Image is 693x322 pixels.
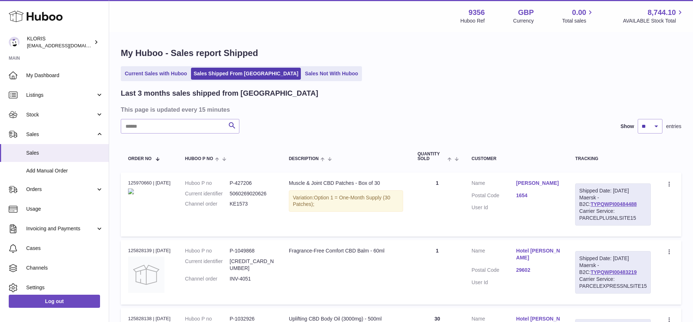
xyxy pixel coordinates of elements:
span: Total sales [562,17,594,24]
dt: Huboo P no [185,247,230,254]
img: Patches-Out-2k.jpg [128,188,134,194]
div: KLORIS [27,35,92,49]
a: TYPQWPI00483219 [590,269,637,275]
img: huboo@kloriscbd.com [9,37,20,48]
strong: 9356 [469,8,485,17]
dt: Postal Code [471,267,516,275]
a: Log out [9,295,100,308]
img: no-photo.jpg [128,257,164,293]
span: Settings [26,284,103,291]
a: [PERSON_NAME] [516,180,561,187]
dt: Channel order [185,275,230,282]
span: Huboo P no [185,156,213,161]
span: 8,744.10 [648,8,676,17]
div: 125828139 | [DATE] [128,247,171,254]
div: 125828138 | [DATE] [128,315,171,322]
span: Sales [26,150,103,156]
a: Sales Not With Huboo [302,68,361,80]
strong: GBP [518,8,534,17]
td: 1 [410,172,465,236]
dd: KE1573 [230,200,274,207]
div: Carrier Service: PARCELEXPRESSNLSITE15 [579,276,647,290]
dt: Current identifier [185,258,230,272]
dd: P-1049868 [230,247,274,254]
a: Hotel [PERSON_NAME] [516,247,561,261]
span: Option 1 = One-Month Supply (30 Patches); [293,195,390,207]
span: Cases [26,245,103,252]
span: Order No [128,156,152,161]
span: Orders [26,186,96,193]
label: Show [621,123,634,130]
div: Fragrance-Free Comfort CBD Balm - 60ml [289,247,403,254]
span: Add Manual Order [26,167,103,174]
div: Carrier Service: PARCELPLUSNLSITE15 [579,208,647,222]
a: 29602 [516,267,561,274]
span: My Dashboard [26,72,103,79]
span: [EMAIL_ADDRESS][DOMAIN_NAME] [27,43,107,48]
div: Shipped Date: [DATE] [579,255,647,262]
div: Currency [513,17,534,24]
a: Sales Shipped From [GEOGRAPHIC_DATA] [191,68,301,80]
dd: P-427206 [230,180,274,187]
div: Maersk - B2C: [575,183,651,226]
span: Invoicing and Payments [26,225,96,232]
div: Muscle & Joint CBD Patches - Box of 30 [289,180,403,187]
span: Description [289,156,319,161]
span: entries [666,123,681,130]
span: Listings [26,92,96,99]
span: Usage [26,206,103,212]
dt: Channel order [185,200,230,207]
dt: Name [471,247,516,263]
h3: This page is updated every 15 minutes [121,106,680,114]
a: Current Sales with Huboo [122,68,190,80]
a: 0.00 Total sales [562,8,594,24]
span: 0.00 [572,8,586,17]
div: Huboo Ref [461,17,485,24]
span: AVAILABLE Stock Total [623,17,684,24]
span: Stock [26,111,96,118]
span: Quantity Sold [418,152,446,161]
a: TYPQWPI00484488 [590,201,637,207]
div: Shipped Date: [DATE] [579,187,647,194]
dt: Name [471,180,516,188]
div: Customer [471,156,561,161]
dt: Huboo P no [185,180,230,187]
div: 125970660 | [DATE] [128,180,171,186]
a: 8,744.10 AVAILABLE Stock Total [623,8,684,24]
div: Maersk - B2C: [575,251,651,293]
span: Channels [26,265,103,271]
dd: [CREDIT_CARD_NUMBER] [230,258,274,272]
h1: My Huboo - Sales report Shipped [121,47,681,59]
dt: Postal Code [471,192,516,201]
a: 1654 [516,192,561,199]
dt: Current identifier [185,190,230,197]
h2: Last 3 months sales shipped from [GEOGRAPHIC_DATA] [121,88,318,98]
dt: User Id [471,204,516,211]
td: 1 [410,240,465,304]
dd: 5060269020626 [230,190,274,197]
div: Tracking [575,156,651,161]
div: Variation: [289,190,403,212]
span: Sales [26,131,96,138]
dd: INV-4051 [230,275,274,282]
dt: User Id [471,279,516,286]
